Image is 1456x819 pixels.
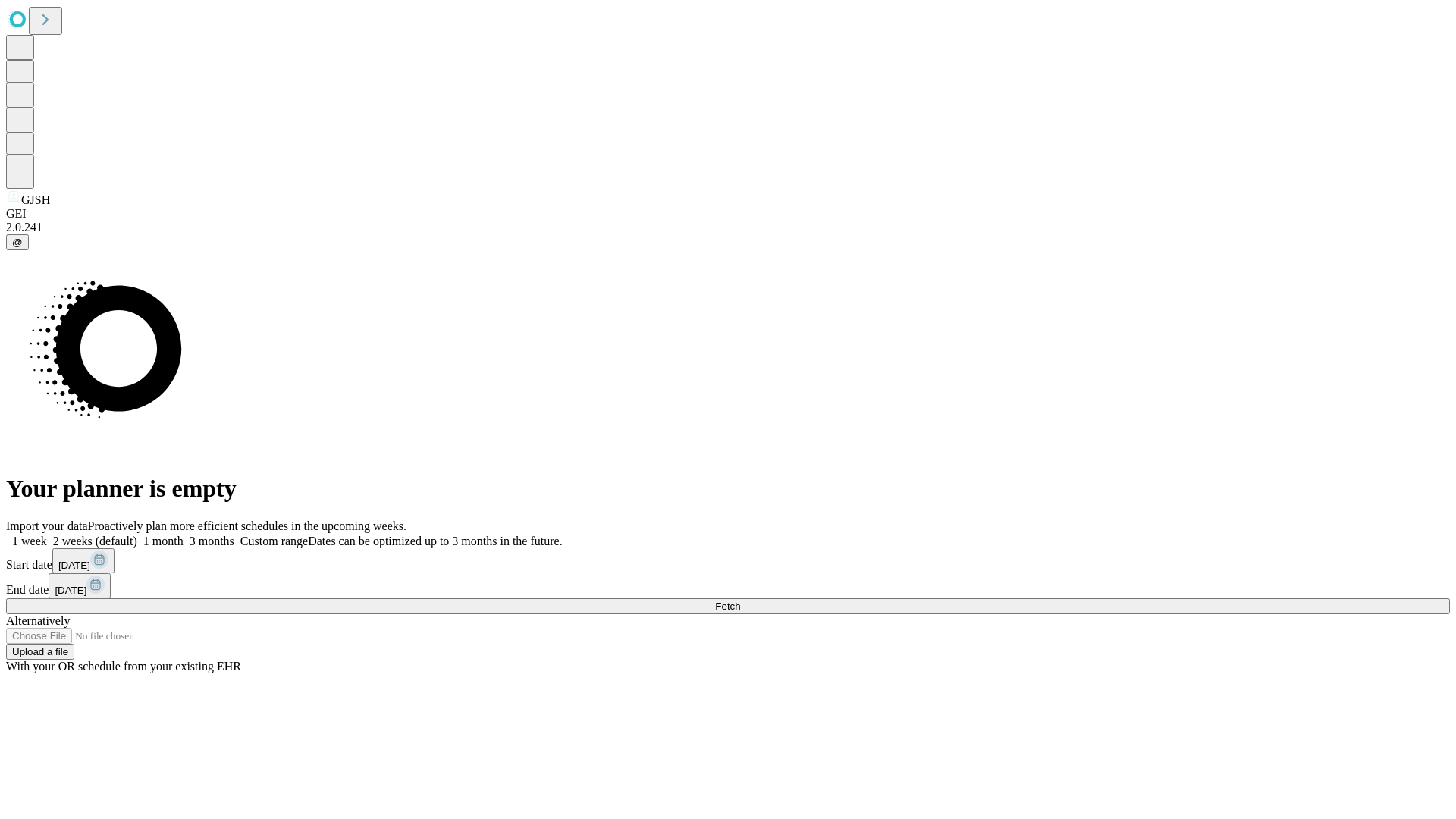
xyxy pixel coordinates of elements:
span: Import your data [6,519,88,532]
span: 2 weeks (default) [53,535,137,548]
button: Fetch [6,598,1450,614]
div: GEI [6,207,1450,221]
span: @ [12,237,23,248]
span: With your OR schedule from your existing EHR [6,660,241,673]
span: Alternatively [6,614,70,627]
span: Proactively plan more efficient schedules in the upcoming weeks. [88,519,406,532]
span: GJSH [21,193,50,206]
span: 1 week [12,535,47,548]
span: Fetch [715,601,740,612]
span: 3 months [190,535,234,548]
button: @ [6,234,29,250]
span: [DATE] [55,585,86,596]
div: 2.0.241 [6,221,1450,234]
button: [DATE] [49,573,111,598]
span: [DATE] [58,560,90,571]
span: Dates can be optimized up to 3 months in the future. [308,535,562,548]
div: End date [6,573,1450,598]
span: Custom range [240,535,308,548]
h1: Your planner is empty [6,475,1450,503]
div: Start date [6,548,1450,573]
span: 1 month [143,535,184,548]
button: [DATE] [52,548,115,573]
button: Upload a file [6,644,74,660]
